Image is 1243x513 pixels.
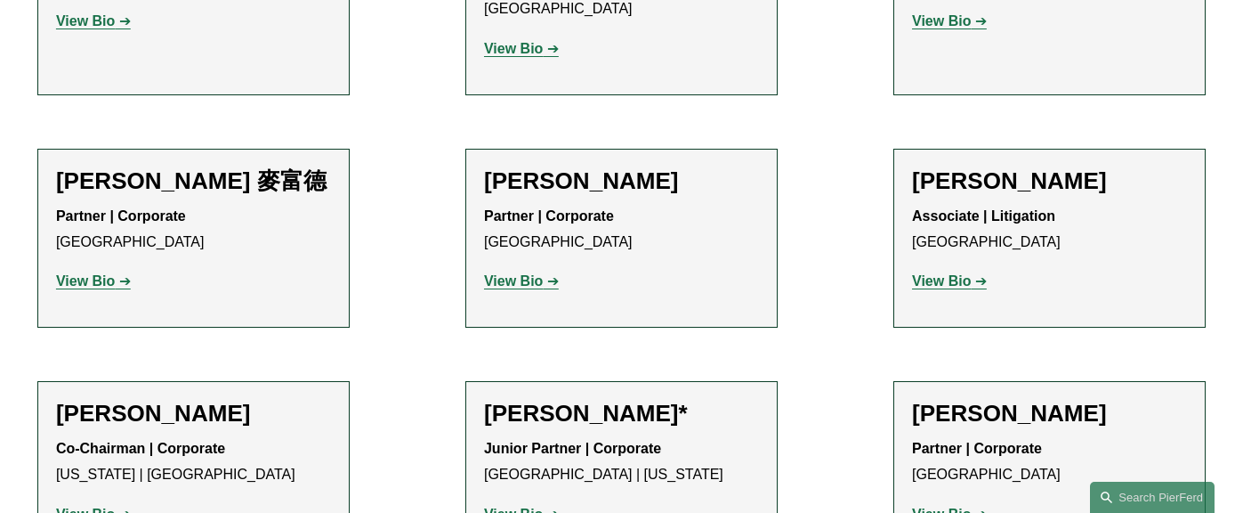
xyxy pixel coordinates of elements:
[912,204,1187,256] p: [GEOGRAPHIC_DATA]
[1090,482,1215,513] a: Search this site
[56,13,131,28] a: View Bio
[484,441,661,456] strong: Junior Partner | Corporate
[912,400,1187,428] h2: [PERSON_NAME]
[484,204,759,256] p: [GEOGRAPHIC_DATA]
[56,436,331,488] p: [US_STATE] | [GEOGRAPHIC_DATA]
[56,273,131,289] a: View Bio
[912,13,987,28] a: View Bio
[484,400,759,428] h2: [PERSON_NAME]*
[912,208,1055,224] strong: Associate | Litigation
[484,41,559,56] a: View Bio
[912,273,987,289] a: View Bio
[912,441,1042,456] strong: Partner | Corporate
[484,273,559,289] a: View Bio
[56,273,115,289] strong: View Bio
[56,208,186,224] strong: Partner | Corporate
[484,436,759,488] p: [GEOGRAPHIC_DATA] | [US_STATE]
[912,436,1187,488] p: [GEOGRAPHIC_DATA]
[912,13,971,28] strong: View Bio
[484,208,614,224] strong: Partner | Corporate
[484,167,759,196] h2: [PERSON_NAME]
[56,13,115,28] strong: View Bio
[912,273,971,289] strong: View Bio
[56,441,225,456] strong: Co-Chairman | Corporate
[484,273,543,289] strong: View Bio
[484,41,543,56] strong: View Bio
[56,400,331,428] h2: [PERSON_NAME]
[56,204,331,256] p: [GEOGRAPHIC_DATA]
[912,167,1187,196] h2: [PERSON_NAME]
[56,167,331,196] h2: [PERSON_NAME] 麥富德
